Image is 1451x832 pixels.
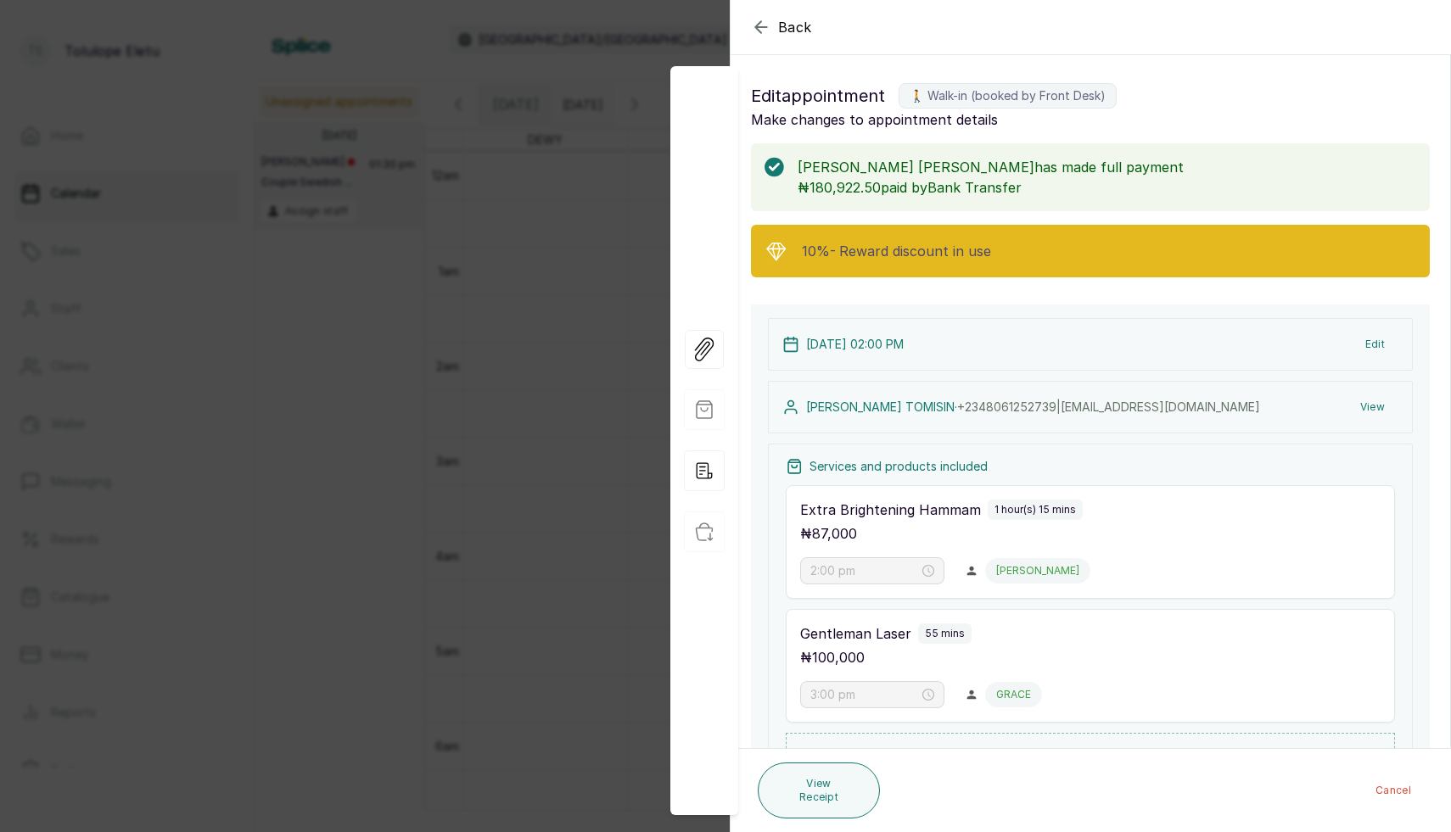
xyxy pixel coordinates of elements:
p: Extra Brightening Hammam [800,500,981,520]
p: [PERSON_NAME] TOMISIN · [806,399,1260,416]
p: ₦ [800,647,865,667]
span: Edit appointment [751,82,885,109]
span: +234 8061252739 | [EMAIL_ADDRESS][DOMAIN_NAME] [957,399,1260,414]
input: Select time [810,685,919,704]
p: 55 mins [925,627,965,640]
span: 87,000 [812,525,857,542]
p: GRACE [996,688,1031,701]
input: Select time [810,561,919,580]
span: Reward discount in use [839,241,991,261]
label: 🚶 Walk-in (booked by Front Desk) [899,83,1117,109]
p: ₦ [800,523,857,544]
p: Services and products included [810,458,988,475]
p: Make changes to appointment details [751,109,1430,130]
button: View Receipt [758,762,880,818]
button: Cancel [1362,775,1425,806]
button: Back [751,17,812,37]
button: Add new [786,733,1395,775]
p: [PERSON_NAME] [996,564,1079,578]
span: 100,000 [812,649,865,666]
p: [PERSON_NAME] [PERSON_NAME] has made full payment [798,157,1416,177]
p: [DATE] 02:00 PM [806,336,904,353]
button: Edit [1352,329,1398,360]
span: 10% - [802,241,836,261]
p: Gentleman Laser [800,623,911,644]
span: Back [778,17,812,37]
p: ₦180,922.50 paid by Bank Transfer [798,177,1416,198]
p: 1 hour(s) 15 mins [994,503,1076,517]
button: View [1347,392,1398,422]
